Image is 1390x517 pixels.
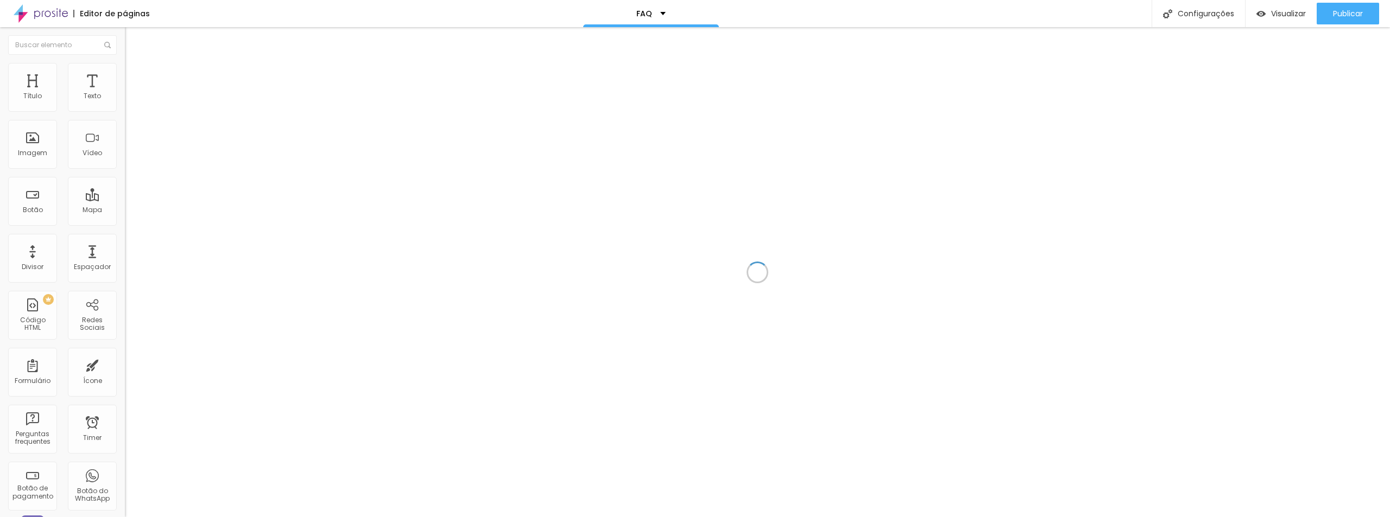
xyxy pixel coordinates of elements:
div: Mapa [83,206,102,214]
div: Texto [84,92,101,100]
div: Botão do WhatsApp [71,487,113,503]
img: Icone [1163,9,1172,18]
span: Publicar [1333,9,1363,18]
div: Botão [23,206,43,214]
div: Timer [83,434,102,442]
div: Divisor [22,263,43,271]
div: Botão de pagamento [11,484,54,500]
div: Perguntas frequentes [11,430,54,446]
div: Ícone [83,377,102,385]
img: view-1.svg [1256,9,1266,18]
img: Icone [104,42,111,48]
div: Editor de páginas [73,10,150,17]
div: Vídeo [83,149,102,157]
button: Visualizar [1246,3,1317,24]
span: Visualizar [1271,9,1306,18]
button: Publicar [1317,3,1379,24]
div: Espaçador [74,263,111,271]
div: Título [23,92,42,100]
div: Código HTML [11,316,54,332]
input: Buscar elemento [8,35,117,55]
div: Imagem [18,149,47,157]
p: FAQ [636,10,652,17]
div: Redes Sociais [71,316,113,332]
div: Formulário [15,377,50,385]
